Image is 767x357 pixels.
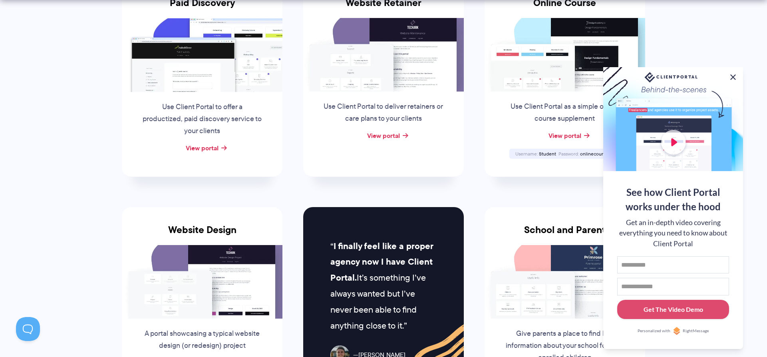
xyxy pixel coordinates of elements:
p: Use Client Portal to deliver retainers or care plans to your clients [323,101,444,125]
a: View portal [548,131,581,140]
p: It’s something I’ve always wanted but I’ve never been able to find anything close to it. [330,238,436,334]
img: Personalized with RightMessage [673,327,681,335]
span: onlinecourse123 [580,150,614,157]
span: Personalized with [638,328,670,334]
div: Get an in-depth video covering everything you need to know about Client Portal [617,217,729,249]
a: View portal [186,143,219,153]
span: Password [558,150,579,157]
h3: Website Design [122,224,282,245]
a: View portal [367,131,400,140]
p: Use Client Portal to offer a productized, paid discovery service to your clients [141,101,263,137]
a: Personalized withRightMessage [617,327,729,335]
h3: School and Parent [485,224,645,245]
strong: I finally feel like a proper agency now I have Client Portal. [330,239,433,285]
div: Get The Video Demo [644,305,703,314]
iframe: Toggle Customer Support [16,317,40,341]
p: Use Client Portal as a simple online course supplement [504,101,626,125]
span: Student [539,150,556,157]
p: A portal showcasing a typical website design (or redesign) project [141,328,263,352]
span: RightMessage [683,328,709,334]
span: Username [515,150,538,157]
div: See how Client Portal works under the hood [617,185,729,214]
button: Get The Video Demo [617,300,729,319]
